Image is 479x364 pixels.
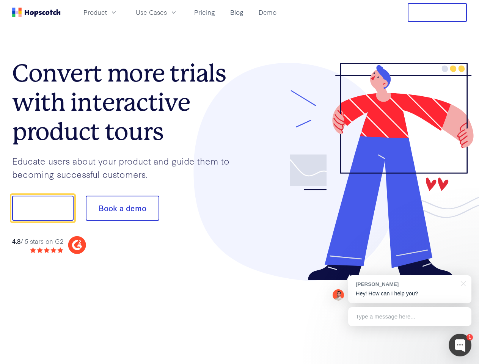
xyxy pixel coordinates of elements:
a: Blog [227,6,247,19]
div: [PERSON_NAME] [356,281,456,288]
a: Pricing [191,6,218,19]
p: Hey! How can I help you? [356,290,464,298]
div: 1 [466,334,473,340]
button: Use Cases [131,6,182,19]
img: Mark Spera [333,289,344,301]
a: Demo [256,6,280,19]
button: Show me! [12,196,74,221]
a: Home [12,8,61,17]
span: Product [83,8,107,17]
h1: Convert more trials with interactive product tours [12,59,240,146]
strong: 4.8 [12,237,20,245]
div: / 5 stars on G2 [12,237,63,246]
span: Use Cases [136,8,167,17]
div: Type a message here... [348,307,471,326]
p: Educate users about your product and guide them to becoming successful customers. [12,154,240,180]
button: Book a demo [86,196,159,221]
button: Product [79,6,122,19]
button: Free Trial [408,3,467,22]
